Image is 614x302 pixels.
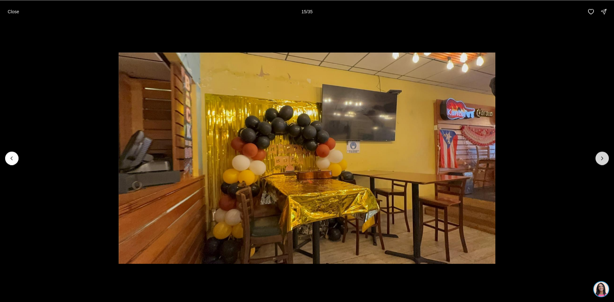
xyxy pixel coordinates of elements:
button: Next slide [595,151,609,165]
button: Close [4,5,23,18]
button: Previous slide [5,151,19,165]
p: 15 / 35 [301,9,312,14]
p: Close [8,9,19,14]
img: be3d4b55-7850-4bcb-9297-a2f9cd376e78.png [4,4,19,19]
